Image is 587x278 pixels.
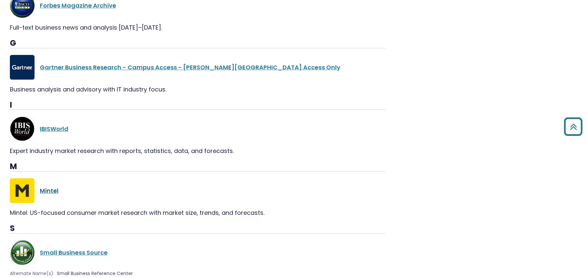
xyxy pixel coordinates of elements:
[40,125,68,133] a: IBISWorld
[40,1,116,10] a: Forbes Magazine Archive
[10,85,385,94] div: Business analysis and advisory with IT industry focus.
[10,208,385,217] div: Mintel: US-focused consumer market research with market size, trends, and forecasts.
[10,146,385,155] div: Expert industry market research with reports, statistics, data, and forecasts.
[10,38,385,48] h3: G
[40,63,340,71] a: Gartner Business Research - Campus Access - [PERSON_NAME][GEOGRAPHIC_DATA] Access Only
[40,187,59,195] a: Mintel
[562,120,585,133] a: Back to Top
[40,248,108,257] a: Small Business Source
[10,224,385,234] h3: S
[57,270,133,277] span: Small Business Reference Center
[10,23,385,32] div: Full-text business news and analysis [DATE]–[DATE].
[10,270,54,277] span: Alternate Name(s):
[10,100,385,110] h3: I
[10,162,385,172] h3: M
